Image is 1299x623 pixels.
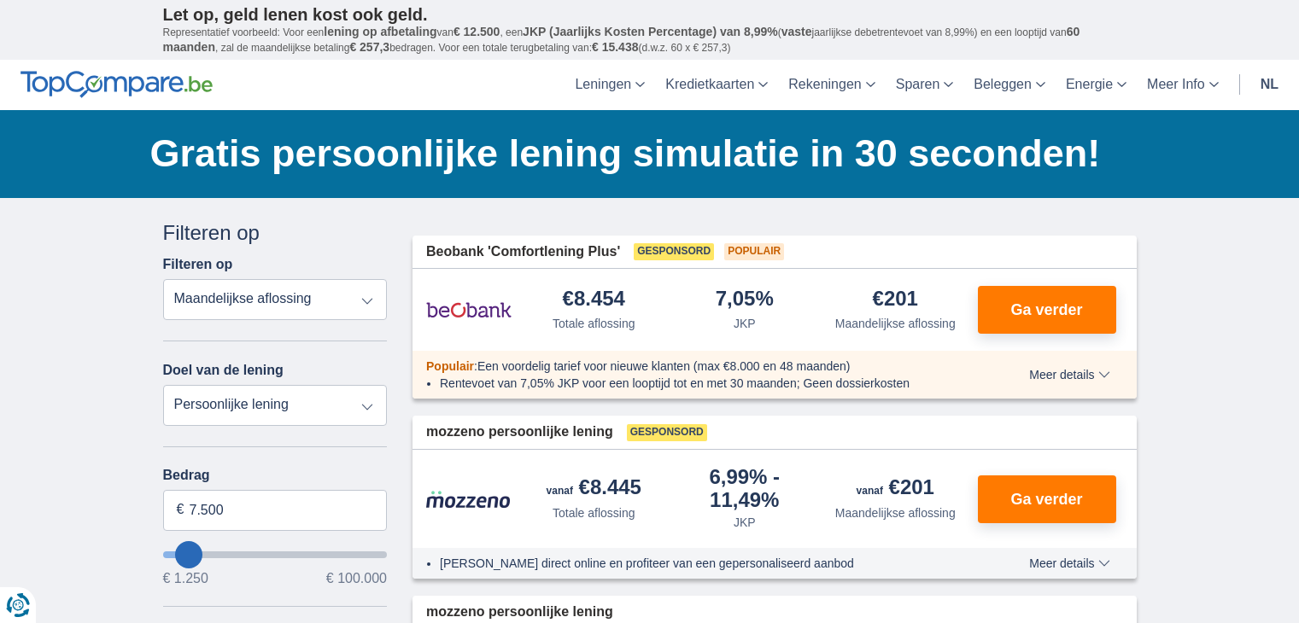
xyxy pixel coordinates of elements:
div: Maandelijkse aflossing [835,315,956,332]
img: product.pl.alt Mozzeno [426,490,512,509]
span: Populair [724,243,784,260]
a: nl [1250,60,1289,110]
input: wantToBorrow [163,551,388,558]
div: JKP [734,514,756,531]
div: : [413,358,980,375]
a: Meer Info [1137,60,1229,110]
span: € [177,500,184,520]
div: Totale aflossing [553,504,635,521]
a: Energie [1056,60,1137,110]
span: Beobank 'Comfortlening Plus' [426,242,620,262]
div: JKP [734,315,756,332]
a: Beleggen [963,60,1056,110]
span: Meer details [1029,557,1109,569]
button: Ga verder [978,475,1116,523]
span: mozzeno persoonlijke lening [426,603,613,622]
a: Rekeningen [778,60,885,110]
span: Meer details [1029,369,1109,381]
span: mozzeno persoonlijke lening [426,422,613,442]
h1: Gratis persoonlijke lening simulatie in 30 seconden! [150,127,1137,180]
li: [PERSON_NAME] direct online en profiteer van een gepersonaliseerd aanbod [440,555,967,572]
button: Ga verder [978,286,1116,334]
div: 6,99% [676,467,814,510]
span: Gesponsord [634,243,714,260]
div: Totale aflossing [553,315,635,332]
p: Representatief voorbeeld: Voor een van , een ( jaarlijkse debetrentevoet van 8,99%) en een loopti... [163,25,1137,55]
span: € 12.500 [453,25,500,38]
span: € 1.250 [163,572,208,585]
img: product.pl.alt Beobank [426,288,512,331]
p: Let op, geld lenen kost ook geld. [163,4,1137,25]
button: Meer details [1016,556,1122,570]
div: €8.445 [547,477,641,501]
span: Populair [426,359,474,373]
label: Filteren op [163,257,233,272]
div: €201 [857,477,934,501]
li: Rentevoet van 7,05% JKP voor een looptijd tot en met 30 maanden; Geen dossierkosten [440,375,967,392]
div: 7,05% [716,288,774,311]
span: Een voordelig tarief voor nieuwe klanten (max €8.000 en 48 maanden) [477,359,851,373]
label: Doel van de lening [163,363,284,378]
img: TopCompare [20,71,213,98]
button: Meer details [1016,368,1122,381]
span: Ga verder [1010,302,1082,317]
span: vaste [781,25,812,38]
div: €8.454 [563,288,625,311]
label: Bedrag [163,468,388,483]
span: € 257,3 [349,40,389,54]
span: JKP (Jaarlijks Kosten Percentage) van 8,99% [523,25,778,38]
div: Filteren op [163,218,388,247]
div: €201 [873,288,918,311]
span: € 100.000 [326,572,387,585]
a: Kredietkaarten [655,60,778,110]
span: 60 maanden [163,25,1080,54]
span: Ga verder [1010,492,1082,507]
a: Leningen [565,60,655,110]
a: Sparen [886,60,964,110]
div: Maandelijkse aflossing [835,504,956,521]
span: Gesponsord [627,424,707,441]
span: lening op afbetaling [324,25,436,38]
span: € 15.438 [592,40,639,54]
